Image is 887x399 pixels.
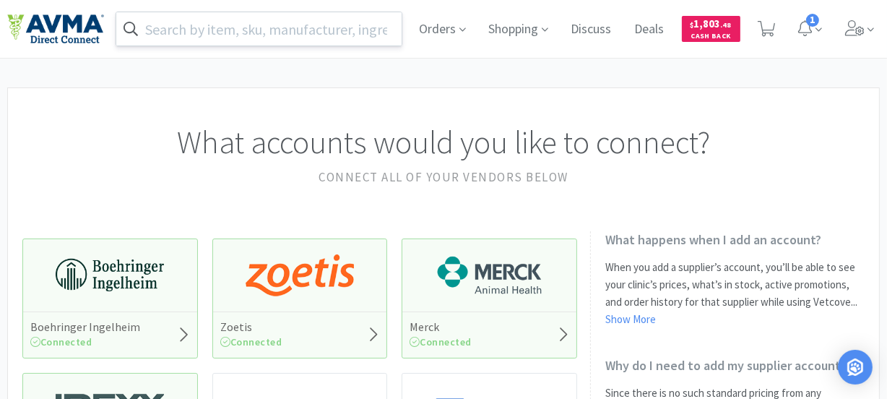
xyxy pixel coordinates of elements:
[22,168,865,187] h2: Connect all of your vendors below
[436,254,544,297] img: 6d7abf38e3b8462597f4a2f88dede81e_176.png
[22,117,865,168] h1: What accounts would you like to connect?
[30,335,92,348] span: Connected
[691,33,732,42] span: Cash Back
[7,14,104,44] img: e4e33dab9f054f5782a47901c742baa9_102.png
[116,12,402,46] input: Search by item, sku, manufacturer, ingredient, size...
[30,319,140,335] h5: Boehringer Ingelheim
[721,20,732,30] span: . 48
[691,20,694,30] span: $
[806,14,819,27] span: 1
[56,254,164,297] img: 730db3968b864e76bcafd0174db25112_22.png
[246,254,354,297] img: a673e5ab4e5e497494167fe422e9a3ab.png
[629,23,670,36] a: Deals
[605,312,656,326] a: Show More
[220,335,282,348] span: Connected
[410,319,472,335] h5: Merck
[220,319,282,335] h5: Zoetis
[566,23,618,36] a: Discuss
[605,259,865,328] p: When you add a supplier’s account, you’ll be able to see your clinic’s prices, what’s in stock, a...
[682,9,740,48] a: $1,803.48Cash Back
[605,357,865,374] h2: Why do I need to add my supplier accounts?
[838,350,873,385] div: Open Intercom Messenger
[691,17,732,30] span: 1,803
[605,231,865,248] h2: What happens when I add an account?
[410,335,472,348] span: Connected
